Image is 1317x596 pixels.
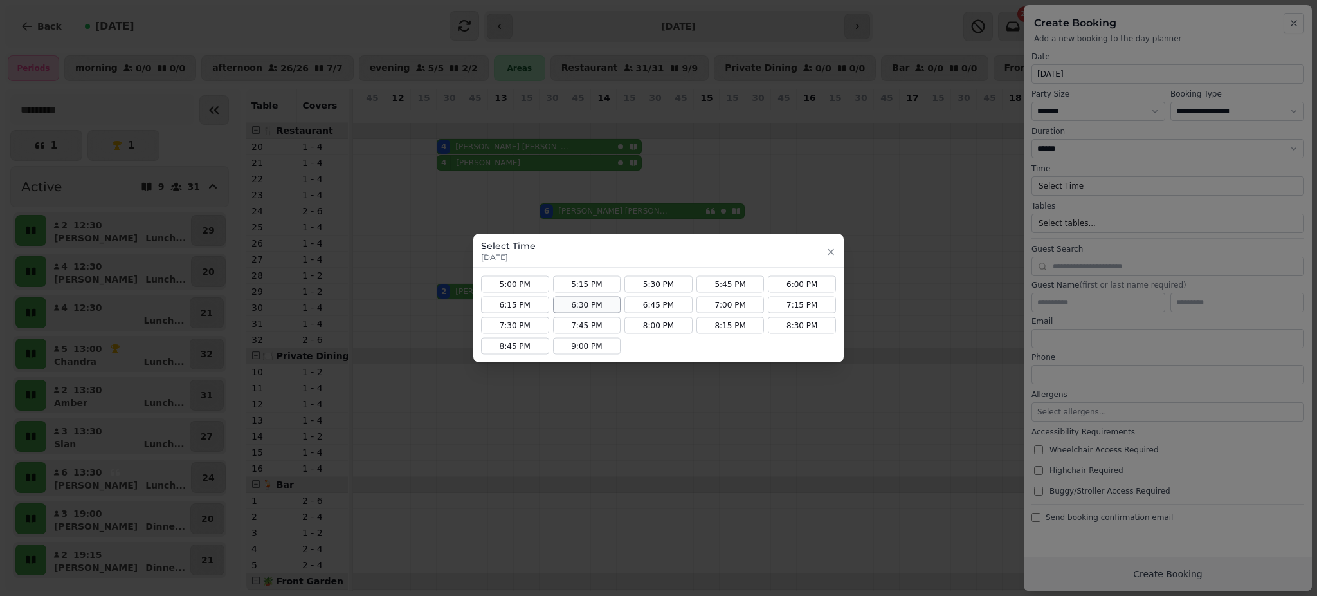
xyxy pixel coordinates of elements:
button: 8:45 PM [481,338,549,355]
button: 7:15 PM [768,297,836,313]
button: 7:00 PM [696,297,765,313]
button: 6:45 PM [624,297,693,313]
button: 5:15 PM [553,276,621,293]
button: 6:00 PM [768,276,836,293]
button: 5:30 PM [624,276,693,293]
button: 6:15 PM [481,297,549,313]
button: 5:00 PM [481,276,549,293]
button: 8:00 PM [624,317,693,334]
button: 7:30 PM [481,317,549,334]
button: 7:45 PM [553,317,621,334]
h3: Select Time [481,239,536,252]
button: 9:00 PM [553,338,621,355]
button: 5:45 PM [696,276,765,293]
button: 8:30 PM [768,317,836,334]
button: 8:15 PM [696,317,765,334]
button: 6:30 PM [553,297,621,313]
p: [DATE] [481,252,536,263]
